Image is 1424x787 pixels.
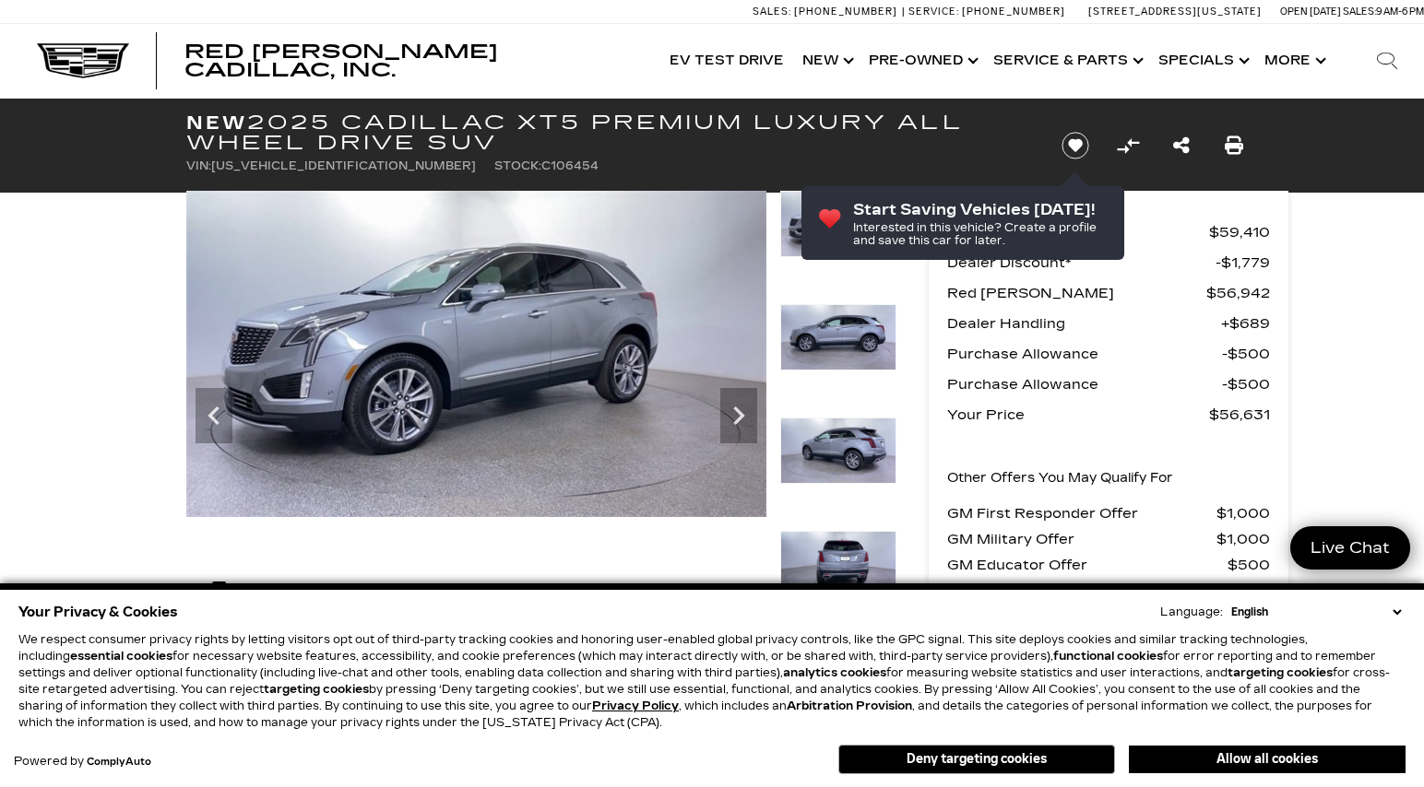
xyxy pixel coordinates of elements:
[787,699,912,712] strong: Arbitration Provision
[947,402,1270,428] a: Your Price $56,631
[18,599,178,625] span: Your Privacy & Cookies
[1053,650,1163,663] strong: functional cookies
[1225,133,1243,159] a: Print this New 2025 Cadillac XT5 Premium Luxury All Wheel Drive SUV
[1129,746,1406,773] button: Allow all cookies
[947,341,1222,367] span: Purchase Allowance
[947,526,1270,552] a: GM Military Offer $1,000
[1255,24,1332,98] button: More
[14,756,151,768] div: Powered by
[184,42,642,79] a: Red [PERSON_NAME] Cadillac, Inc.
[780,531,896,597] img: New 2025 Argent Silver Metallic Cadillac Premium Luxury image 7
[200,568,317,612] div: (48) Photos
[1280,6,1341,18] span: Open [DATE]
[947,341,1270,367] a: Purchase Allowance $500
[1149,24,1255,98] a: Specials
[494,159,541,172] span: Stock:
[196,388,232,443] div: Previous
[1228,552,1270,578] span: $500
[947,280,1270,306] a: Red [PERSON_NAME] $56,942
[947,402,1209,428] span: Your Price
[1301,537,1399,558] span: Live Chat
[753,6,902,17] a: Sales: [PHONE_NUMBER]
[1055,131,1096,160] button: Save vehicle
[184,41,498,81] span: Red [PERSON_NAME] Cadillac, Inc.
[947,552,1270,578] a: GM Educator Offer $500
[902,6,1070,17] a: Service: [PHONE_NUMBER]
[1209,219,1270,245] span: $59,410
[947,250,1216,276] span: Dealer Discount*
[1222,341,1270,367] span: $500
[947,552,1228,578] span: GM Educator Offer
[753,6,791,18] span: Sales:
[780,417,896,484] img: New 2025 Argent Silver Metallic Cadillac Premium Luxury image 6
[1173,133,1190,159] a: Share this New 2025 Cadillac XT5 Premium Luxury All Wheel Drive SUV
[783,666,886,679] strong: analytics cookies
[720,388,757,443] div: Next
[947,219,1209,245] span: MSRP
[947,526,1216,552] span: GM Military Offer
[908,6,959,18] span: Service:
[1206,280,1270,306] span: $56,942
[780,191,896,257] img: New 2025 Argent Silver Metallic Cadillac Premium Luxury image 4
[1343,6,1376,18] span: Sales:
[211,159,476,172] span: [US_VEHICLE_IDENTIFICATION_NUMBER]
[947,371,1222,397] span: Purchase Allowance
[87,757,151,768] a: ComplyAuto
[1209,402,1270,428] span: $56,631
[1221,311,1270,336] span: $689
[860,24,984,98] a: Pre-Owned
[1114,132,1142,159] button: Compare Vehicle
[780,304,896,370] img: New 2025 Argent Silver Metallic Cadillac Premium Luxury image 5
[1216,250,1270,276] span: $1,779
[186,159,211,172] span: VIN:
[947,371,1270,397] a: Purchase Allowance $500
[541,159,599,172] span: C106454
[1088,6,1262,18] a: [STREET_ADDRESS][US_STATE]
[186,112,247,134] strong: New
[838,745,1115,774] button: Deny targeting cookies
[264,683,369,696] strong: targeting cookies
[186,112,1030,153] h1: 2025 Cadillac XT5 Premium Luxury All Wheel Drive SUV
[70,650,172,663] strong: essential cookies
[1290,526,1410,570] a: Live Chat
[1160,606,1223,617] div: Language:
[1227,604,1406,620] select: Language Select
[1228,666,1333,679] strong: targeting cookies
[592,699,679,712] a: Privacy Policy
[947,500,1216,526] span: GM First Responder Offer
[947,219,1270,245] a: MSRP $59,410
[947,311,1221,336] span: Dealer Handling
[37,43,129,78] img: Cadillac Dark Logo with Cadillac White Text
[794,6,897,18] span: [PHONE_NUMBER]
[947,465,1173,491] p: Other Offers You May Qualify For
[947,280,1206,306] span: Red [PERSON_NAME]
[947,250,1270,276] a: Dealer Discount* $1,779
[1222,371,1270,397] span: $500
[1216,500,1270,526] span: $1,000
[947,500,1270,526] a: GM First Responder Offer $1,000
[1376,6,1424,18] span: 9 AM-6 PM
[984,24,1149,98] a: Service & Parts
[1216,526,1270,552] span: $1,000
[660,24,793,98] a: EV Test Drive
[962,6,1065,18] span: [PHONE_NUMBER]
[18,631,1406,731] p: We respect consumer privacy rights by letting visitors opt out of third-party tracking cookies an...
[947,311,1270,336] a: Dealer Handling $689
[793,24,860,98] a: New
[186,191,766,517] img: New 2025 Argent Silver Metallic Cadillac Premium Luxury image 4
